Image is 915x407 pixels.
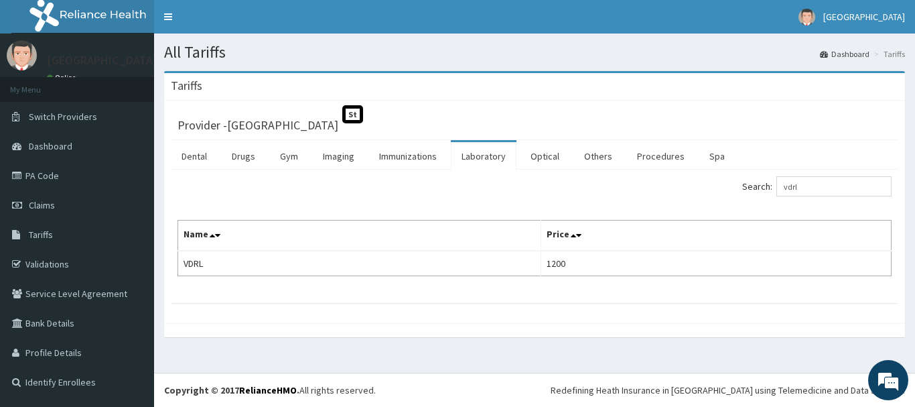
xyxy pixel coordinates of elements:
a: Optical [520,142,570,170]
a: Procedures [626,142,695,170]
h3: Tariffs [171,80,202,92]
h1: All Tariffs [164,44,905,61]
span: Claims [29,199,55,211]
label: Search: [742,176,892,196]
span: St [342,105,363,123]
a: RelianceHMO [239,384,297,396]
a: Imaging [312,142,365,170]
span: Switch Providers [29,111,97,123]
strong: Copyright © 2017 . [164,384,299,396]
div: Redefining Heath Insurance in [GEOGRAPHIC_DATA] using Telemedicine and Data Science! [551,384,905,397]
a: Dental [171,142,218,170]
span: Tariffs [29,229,53,241]
h3: Provider - [GEOGRAPHIC_DATA] [178,119,338,131]
th: Price [541,221,892,251]
a: Dashboard [820,48,869,60]
a: Gym [269,142,309,170]
a: Laboratory [451,142,516,170]
li: Tariffs [871,48,905,60]
input: Search: [776,176,892,196]
a: Online [47,73,79,82]
img: User Image [7,40,37,70]
a: Spa [699,142,735,170]
p: [GEOGRAPHIC_DATA] [47,54,157,66]
td: 1200 [541,251,892,276]
span: [GEOGRAPHIC_DATA] [823,11,905,23]
a: Drugs [221,142,266,170]
a: Others [573,142,623,170]
td: VDRL [178,251,541,276]
img: User Image [798,9,815,25]
footer: All rights reserved. [154,373,915,407]
span: Dashboard [29,140,72,152]
a: Immunizations [368,142,447,170]
th: Name [178,221,541,251]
